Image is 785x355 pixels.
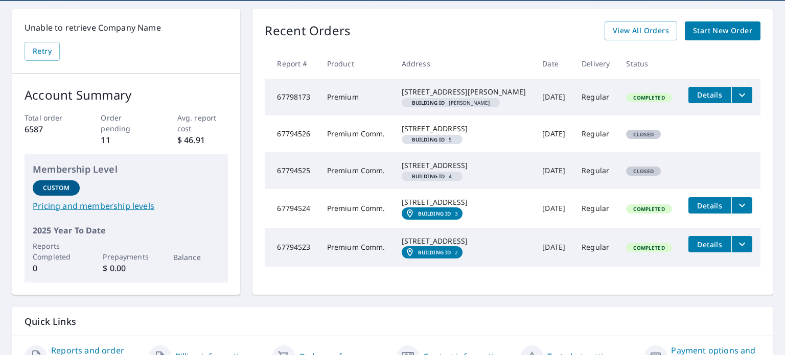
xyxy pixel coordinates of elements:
[412,137,445,142] em: Building ID
[173,252,220,263] p: Balance
[33,162,220,176] p: Membership Level
[402,246,463,258] a: Building ID2
[613,25,669,37] span: View All Orders
[33,200,220,212] a: Pricing and membership levels
[265,115,318,152] td: 67794526
[534,49,573,79] th: Date
[265,189,318,228] td: 67794524
[731,197,752,214] button: filesDropdownBtn-67794524
[573,228,618,267] td: Regular
[177,112,228,134] p: Avg. report cost
[534,115,573,152] td: [DATE]
[25,86,228,104] p: Account Summary
[406,100,496,105] span: [PERSON_NAME]
[103,262,150,274] p: $ 0.00
[43,183,70,193] p: Custom
[693,25,752,37] span: Start New Order
[418,249,451,255] em: Building ID
[101,112,152,134] p: Order pending
[265,79,318,115] td: 67798173
[573,49,618,79] th: Delivery
[319,115,394,152] td: Premium Comm.
[685,21,760,40] a: Start New Order
[33,241,80,262] p: Reports Completed
[265,49,318,79] th: Report #
[688,87,731,103] button: detailsBtn-67798173
[534,189,573,228] td: [DATE]
[25,42,60,61] button: Retry
[605,21,677,40] a: View All Orders
[573,189,618,228] td: Regular
[573,152,618,189] td: Regular
[412,174,445,179] em: Building ID
[406,137,458,142] span: 5
[402,160,526,171] div: [STREET_ADDRESS]
[319,79,394,115] td: Premium
[265,228,318,267] td: 67794523
[618,49,680,79] th: Status
[33,45,52,58] span: Retry
[319,228,394,267] td: Premium Comm.
[25,112,76,123] p: Total order
[534,228,573,267] td: [DATE]
[265,152,318,189] td: 67794525
[731,87,752,103] button: filesDropdownBtn-67798173
[406,174,458,179] span: 4
[573,115,618,152] td: Regular
[101,134,152,146] p: 11
[534,79,573,115] td: [DATE]
[177,134,228,146] p: $ 46.91
[265,21,351,40] p: Recent Orders
[103,251,150,262] p: Prepayments
[418,210,451,217] em: Building ID
[412,100,445,105] em: Building ID
[402,124,526,134] div: [STREET_ADDRESS]
[25,315,760,328] p: Quick Links
[402,236,526,246] div: [STREET_ADDRESS]
[33,262,80,274] p: 0
[394,49,535,79] th: Address
[688,236,731,252] button: detailsBtn-67794523
[695,201,725,210] span: Details
[319,189,394,228] td: Premium Comm.
[688,197,731,214] button: detailsBtn-67794524
[402,207,463,220] a: Building ID3
[319,152,394,189] td: Premium Comm.
[731,236,752,252] button: filesDropdownBtn-67794523
[627,168,660,175] span: Closed
[33,224,220,236] p: 2025 Year To Date
[402,197,526,207] div: [STREET_ADDRESS]
[573,79,618,115] td: Regular
[25,123,76,135] p: 6587
[319,49,394,79] th: Product
[25,21,228,34] p: Unable to retrieve Company Name
[627,205,671,212] span: Completed
[695,240,725,249] span: Details
[627,131,660,138] span: Closed
[695,90,725,100] span: Details
[534,152,573,189] td: [DATE]
[627,244,671,251] span: Completed
[402,87,526,97] div: [STREET_ADDRESS][PERSON_NAME]
[627,94,671,101] span: Completed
